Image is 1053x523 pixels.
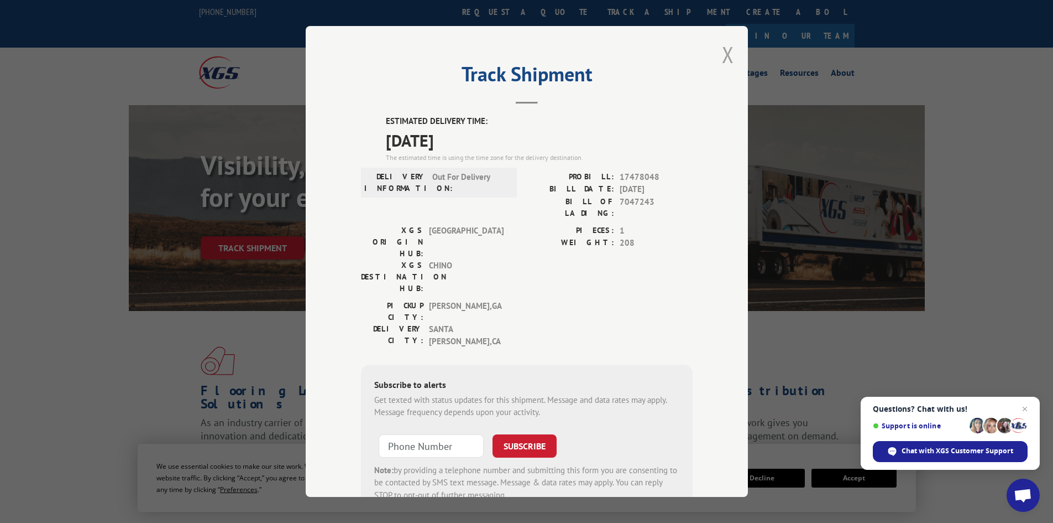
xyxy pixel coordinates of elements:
[527,183,614,196] label: BILL DATE:
[429,323,504,348] span: SANTA [PERSON_NAME] , CA
[361,260,423,294] label: XGS DESTINATION HUB:
[1018,402,1031,416] span: Close chat
[429,300,504,323] span: [PERSON_NAME] , GA
[527,225,614,237] label: PIECES:
[374,394,679,419] div: Get texted with status updates for this shipment. Message and data rates may apply. Message frequ...
[374,465,394,475] strong: Note:
[620,196,693,219] span: 7047243
[364,171,427,194] label: DELIVERY INFORMATION:
[429,260,504,294] span: CHINO
[386,128,693,153] span: [DATE]
[902,446,1013,456] span: Chat with XGS Customer Support
[361,225,423,260] label: XGS ORIGIN HUB:
[432,171,507,194] span: Out For Delivery
[1007,479,1040,512] div: Open chat
[620,237,693,250] span: 208
[873,405,1028,413] span: Questions? Chat with us!
[361,66,693,87] h2: Track Shipment
[361,300,423,323] label: PICKUP CITY:
[873,422,966,430] span: Support is online
[386,153,693,163] div: The estimated time is using the time zone for the delivery destination.
[493,434,557,458] button: SUBSCRIBE
[386,115,693,128] label: ESTIMATED DELIVERY TIME:
[374,464,679,502] div: by providing a telephone number and submitting this form you are consenting to be contacted by SM...
[527,237,614,250] label: WEIGHT:
[379,434,484,458] input: Phone Number
[722,40,734,69] button: Close modal
[361,323,423,348] label: DELIVERY CITY:
[527,196,614,219] label: BILL OF LADING:
[873,441,1028,462] div: Chat with XGS Customer Support
[620,171,693,184] span: 17478048
[374,378,679,394] div: Subscribe to alerts
[620,225,693,237] span: 1
[429,225,504,260] span: [GEOGRAPHIC_DATA]
[527,171,614,184] label: PROBILL:
[620,183,693,196] span: [DATE]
